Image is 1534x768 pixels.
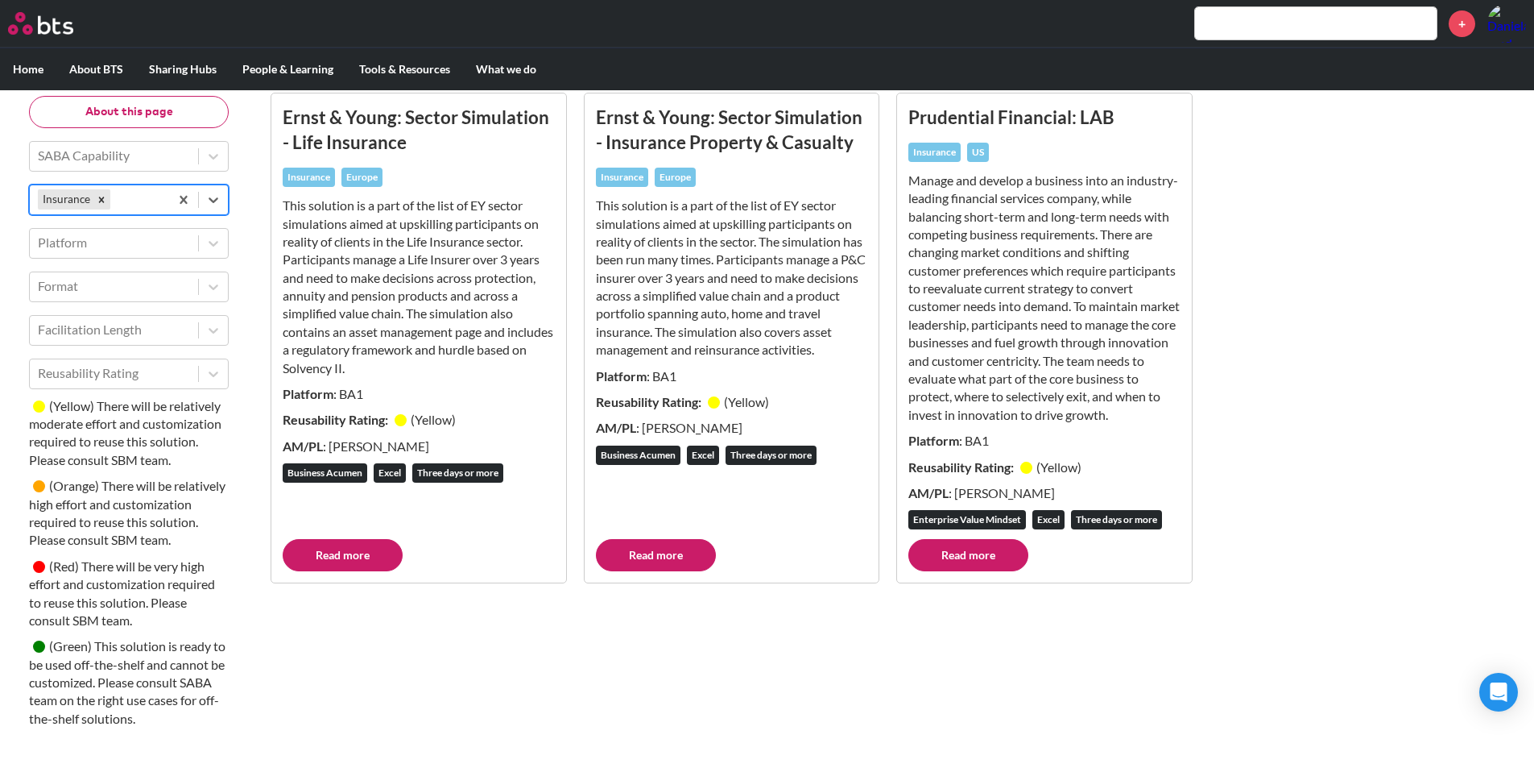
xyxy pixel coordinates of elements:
[908,433,959,448] strong: Platform
[136,48,229,90] label: Sharing Hubs
[726,446,817,465] div: Three days or more
[596,419,868,437] p: : [PERSON_NAME]
[8,12,73,35] img: BTS Logo
[596,394,704,409] strong: Reusability Rating:
[908,485,949,500] strong: AM/PL
[29,478,225,547] small: There will be relatively high effort and customization required to reuse this solution. Please co...
[283,386,333,401] strong: Platform
[29,96,229,128] button: About this page
[29,398,221,467] small: There will be relatively moderate effort and customization required to reuse this solution. Pleas...
[908,510,1026,529] div: Enterprise Value Mindset
[283,438,323,454] strong: AM/PL
[283,168,335,187] div: Insurance
[412,463,503,483] div: Three days or more
[596,367,868,385] p: : BA1
[49,398,94,413] small: ( Yellow )
[38,189,93,210] div: Insurance
[596,168,648,187] div: Insurance
[1487,4,1526,43] a: Profile
[346,48,463,90] label: Tools & Resources
[596,368,647,384] strong: Platform
[283,385,555,403] p: : BA1
[908,105,1180,130] h3: Prudential Financial: LAB
[229,48,346,90] label: People & Learning
[596,539,716,571] a: Read more
[283,197,555,377] p: This solution is a part of the list of EY sector simulations aimed at upskilling participants on ...
[908,172,1180,424] p: Manage and develop a business into an industry-leading financial services company, while balancin...
[283,438,555,455] p: : [PERSON_NAME]
[687,446,719,465] div: Excel
[908,539,1028,571] a: Read more
[29,638,225,726] small: This solution is ready to be used off-the-shelf and cannot be customized. Please consult SABA tea...
[908,459,1016,475] strong: Reusability Rating:
[655,168,696,187] div: Europe
[49,478,99,493] small: ( Orange )
[967,143,989,162] div: US
[908,484,1180,502] p: : [PERSON_NAME]
[283,539,403,571] a: Read more
[1479,673,1518,712] div: Open Intercom Messenger
[596,446,680,465] div: Business Acumen
[49,638,92,654] small: ( Green )
[908,432,1180,450] p: : BA1
[463,48,549,90] label: What we do
[283,105,555,156] h3: Ernst & Young: Sector Simulation - Life Insurance
[1487,4,1526,43] img: Daniela Trad
[1032,510,1065,529] div: Excel
[596,420,636,435] strong: AM/PL
[374,463,406,483] div: Excel
[1449,10,1475,37] a: +
[93,189,110,210] div: Remove Insurance
[724,394,769,409] small: ( Yellow )
[283,412,391,427] strong: Reusability Rating:
[411,412,456,427] small: ( Yellow )
[29,558,215,628] small: There will be very high effort and customization required to reuse this solution. Please consult ...
[283,463,367,483] div: Business Acumen
[341,168,382,187] div: Europe
[49,558,79,574] small: ( Red )
[1036,459,1081,475] small: ( Yellow )
[8,12,103,35] a: Go home
[596,197,868,359] p: This solution is a part of the list of EY sector simulations aimed at upskilling participants on ...
[1071,510,1162,529] div: Three days or more
[56,48,136,90] label: About BTS
[596,105,868,156] h3: Ernst & Young: Sector Simulation - Insurance Property & Casualty
[908,143,961,162] div: Insurance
